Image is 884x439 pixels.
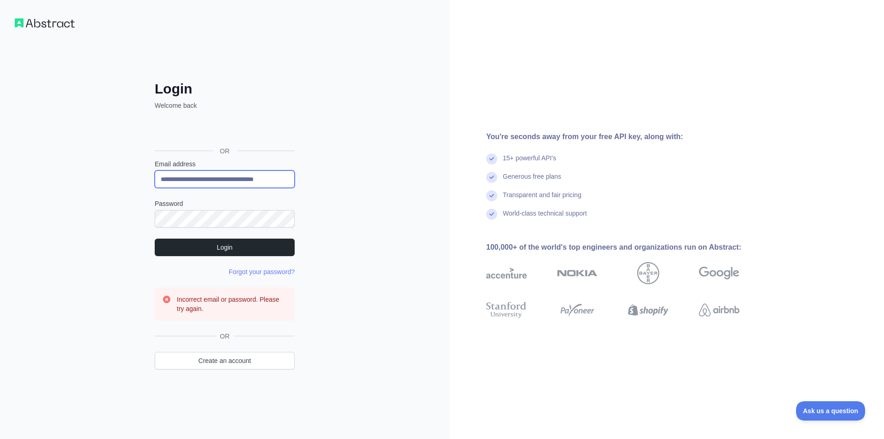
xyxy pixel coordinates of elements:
h2: Login [155,81,295,97]
iframe: Toggle Customer Support [796,401,866,421]
p: Welcome back [155,101,295,110]
img: airbnb [699,300,739,320]
img: check mark [486,172,497,183]
a: Forgot your password? [229,268,295,275]
div: Generous free plans [503,172,561,190]
h3: Incorrect email or password. Please try again. [177,295,287,313]
div: 100,000+ of the world's top engineers and organizations run on Abstract: [486,242,769,253]
label: Email address [155,159,295,169]
img: payoneer [557,300,598,320]
div: World-class technical support [503,209,587,227]
img: check mark [486,153,497,164]
img: check mark [486,190,497,201]
img: nokia [557,262,598,284]
img: Workflow [15,18,75,28]
span: OR [213,146,237,156]
label: Password [155,199,295,208]
img: google [699,262,739,284]
span: OR [216,332,233,341]
div: Transparent and fair pricing [503,190,582,209]
div: You're seconds away from your free API key, along with: [486,131,769,142]
img: check mark [486,209,497,220]
iframe: Nút Đăng nhập bằng Google [150,120,297,140]
a: Create an account [155,352,295,369]
img: bayer [637,262,659,284]
img: stanford university [486,300,527,320]
img: shopify [628,300,669,320]
div: 15+ powerful API's [503,153,556,172]
img: accenture [486,262,527,284]
button: Login [155,239,295,256]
